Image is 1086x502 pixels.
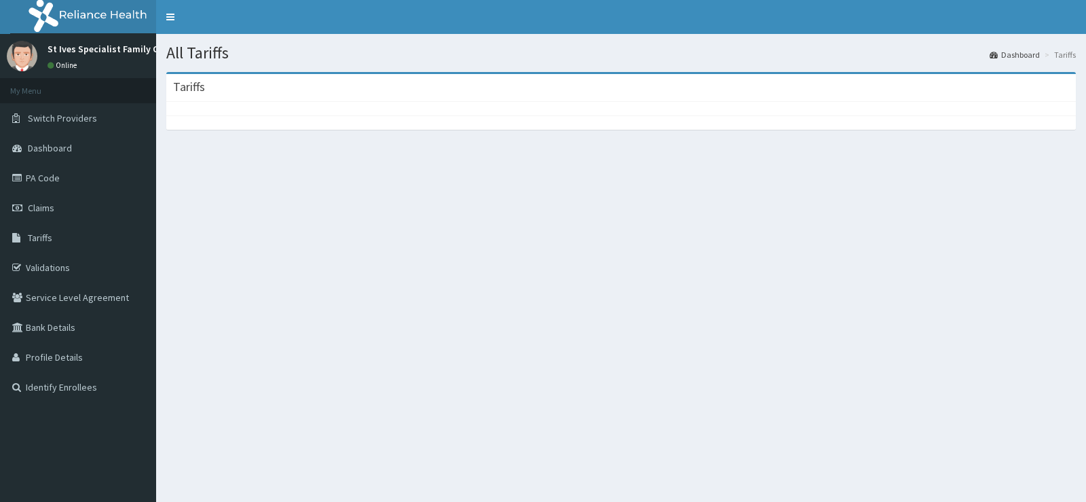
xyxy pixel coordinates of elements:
[173,81,205,93] h3: Tariffs
[28,232,52,244] span: Tariffs
[48,60,80,70] a: Online
[990,49,1040,60] a: Dashboard
[48,44,176,54] p: St Ives Specialist Family Clinic
[7,41,37,71] img: User Image
[28,142,72,154] span: Dashboard
[28,202,54,214] span: Claims
[1041,49,1076,60] li: Tariffs
[166,44,1076,62] h1: All Tariffs
[28,112,97,124] span: Switch Providers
